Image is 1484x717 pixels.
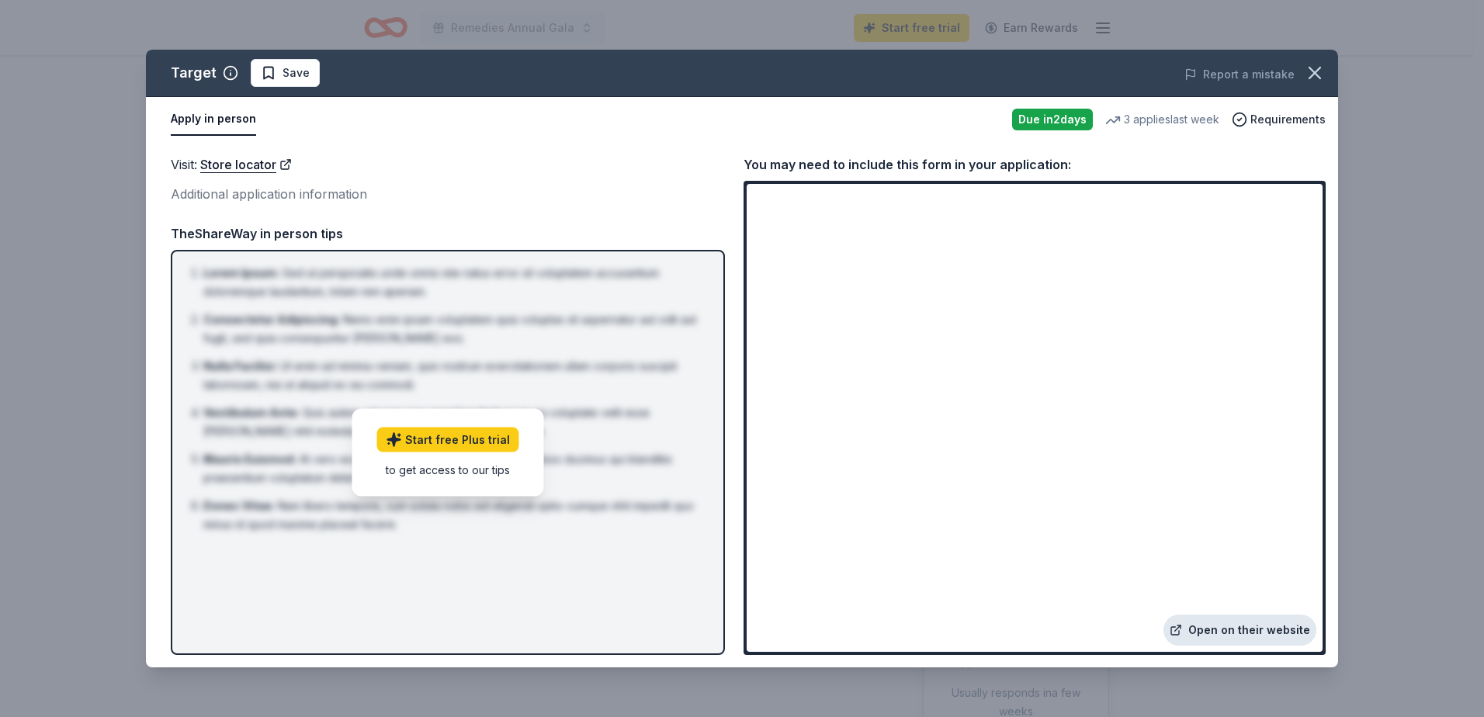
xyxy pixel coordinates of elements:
div: 3 applies last week [1105,110,1219,129]
button: Requirements [1232,110,1326,129]
li: Quis autem vel eum iure reprehenderit qui in ea voluptate velit esse [PERSON_NAME] nihil molestia... [203,404,702,441]
span: Mauris Euismod : [203,452,296,466]
a: Open on their website [1163,615,1316,646]
div: Due in 2 days [1012,109,1093,130]
button: Apply in person [171,103,256,136]
span: Lorem Ipsum : [203,266,279,279]
div: Additional application information [171,184,725,204]
div: Target [171,61,217,85]
span: Requirements [1250,110,1326,129]
span: Save [283,64,310,82]
div: TheShareWay in person tips [171,223,725,244]
a: Store locator [200,154,292,175]
span: Vestibulum Ante : [203,406,300,419]
li: Ut enim ad minima veniam, quis nostrum exercitationem ullam corporis suscipit laboriosam, nisi ut... [203,357,702,394]
div: Visit : [171,154,725,175]
li: Nam libero tempore, cum soluta nobis est eligendi optio cumque nihil impedit quo minus id quod ma... [203,497,702,534]
span: Consectetur Adipiscing : [203,313,340,326]
li: Nemo enim ipsam voluptatem quia voluptas sit aspernatur aut odit aut fugit, sed quia consequuntur... [203,310,702,348]
span: Nulla Facilisi : [203,359,277,372]
button: Report a mistake [1184,65,1295,84]
li: Sed ut perspiciatis unde omnis iste natus error sit voluptatem accusantium doloremque laudantium,... [203,264,702,301]
li: At vero eos et accusamus et iusto odio dignissimos ducimus qui blanditiis praesentium voluptatum ... [203,450,702,487]
div: to get access to our tips [377,462,519,478]
div: You may need to include this form in your application: [744,154,1326,175]
a: Start free Plus trial [377,428,519,452]
button: Save [251,59,320,87]
span: Donec Vitae : [203,499,275,512]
